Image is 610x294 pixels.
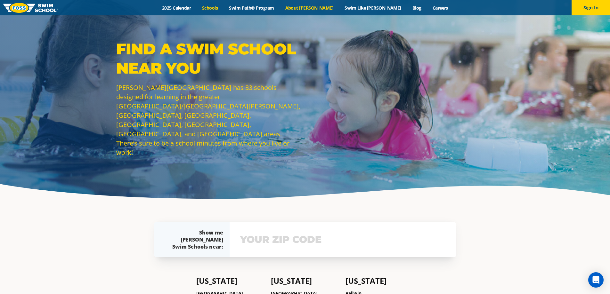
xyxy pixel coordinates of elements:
h4: [US_STATE] [346,276,414,285]
a: Blog [407,5,427,11]
a: Careers [427,5,453,11]
h4: [US_STATE] [196,276,264,285]
h4: [US_STATE] [271,276,339,285]
a: Swim Path® Program [224,5,280,11]
a: Schools [197,5,224,11]
a: About [PERSON_NAME] [280,5,339,11]
p: Find a Swim School Near You [116,39,302,78]
div: Show me [PERSON_NAME] Swim Schools near: [167,229,223,250]
img: FOSS Swim School Logo [3,3,58,13]
a: 2025 Calendar [157,5,197,11]
input: YOUR ZIP CODE [239,230,447,249]
a: Swim Like [PERSON_NAME] [339,5,407,11]
p: [PERSON_NAME][GEOGRAPHIC_DATA] has 33 schools designed for learning in the greater [GEOGRAPHIC_DA... [116,83,302,157]
div: Open Intercom Messenger [588,272,604,288]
